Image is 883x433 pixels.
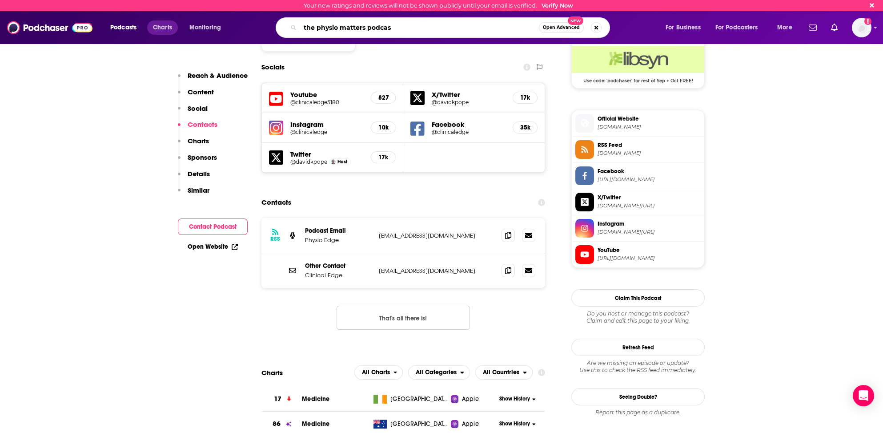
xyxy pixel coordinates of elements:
span: Logged in as BretAita [852,18,871,37]
button: Content [178,88,214,104]
a: Seeing Double? [571,388,705,405]
button: open menu [354,365,403,380]
h5: 827 [378,94,388,101]
span: Apple [462,395,479,404]
a: Open Website [188,243,238,251]
h5: @davidkpope [432,99,506,105]
h5: 17k [520,94,530,101]
a: Facebook[URL][DOMAIN_NAME] [575,166,701,185]
a: @clinicaledge5180 [290,99,364,105]
span: Do you host or manage this podcast? [571,310,705,317]
span: Facebook [598,167,701,175]
a: [GEOGRAPHIC_DATA] [370,420,451,429]
p: Clinical Edge [305,271,372,279]
h3: 17 [274,394,281,404]
span: For Business [666,21,701,34]
span: Official Website [598,115,701,123]
p: Charts [188,137,209,145]
span: Podcasts [110,21,136,34]
h2: Socials [261,59,285,76]
img: iconImage [269,121,283,135]
h2: Categories [408,365,470,380]
button: Nothing here. [337,306,470,330]
button: open menu [659,20,712,35]
button: Show History [496,395,539,403]
span: All Charts [362,369,390,376]
h5: X/Twitter [432,90,506,99]
a: Charts [147,20,177,35]
button: Charts [178,137,209,153]
a: Verify Now [542,2,573,9]
a: Medicine [302,420,329,428]
button: Contact Podcast [178,219,248,235]
p: Physio Edge [305,236,372,244]
span: clinicaledge.co [598,124,701,130]
div: Your new ratings and reviews will not be shown publicly until your email is verified. [304,2,573,9]
button: Contacts [178,120,217,137]
a: Medicine [302,395,329,403]
button: Similar [178,186,209,202]
p: Social [188,104,208,113]
p: Podcast Email [305,227,372,235]
span: Charts [153,21,172,34]
img: Podchaser - Follow, Share and Rate Podcasts [7,19,92,36]
h3: RSS [270,235,280,243]
button: Show History [496,420,539,428]
button: open menu [710,20,771,35]
span: Use code: 'podchaser' for rest of Sep + Oct FREE! [572,73,704,84]
button: open menu [771,20,803,35]
p: Content [188,88,214,96]
div: Report this page as a duplicate. [571,409,705,416]
a: Libsyn Deal: Use code: 'podchaser' for rest of Sep + Oct FREE! [572,46,704,83]
p: Other Contact [305,262,372,270]
a: @davidkpope [290,158,327,165]
button: Refresh Feed [571,339,705,356]
button: open menu [104,20,148,35]
span: YouTube [598,246,701,254]
a: Show notifications dropdown [805,20,820,35]
div: Are we missing an episode or update? Use this to check the RSS feed immediately. [571,360,705,374]
img: Libsyn Deal: Use code: 'podchaser' for rest of Sep + Oct FREE! [572,46,704,73]
h2: Contacts [261,194,291,211]
span: More [777,21,792,34]
span: twitter.com/davidkpope [598,202,701,209]
p: Reach & Audience [188,71,248,80]
div: Claim and edit this page to your liking. [571,310,705,324]
a: YouTube[URL][DOMAIN_NAME] [575,245,701,264]
h5: 17k [378,154,388,161]
span: https://www.facebook.com/clinicaledge [598,176,701,183]
div: Open Intercom Messenger [853,385,874,406]
span: Open Advanced [543,25,580,30]
img: David Popet [331,159,336,164]
a: Apple [451,395,496,404]
span: Host [337,159,347,165]
h5: Youtube [290,90,364,99]
span: Monitoring [189,21,221,34]
h5: Instagram [290,120,364,129]
span: For Podcasters [715,21,758,34]
button: Reach & Audience [178,71,248,88]
input: Search podcasts, credits, & more... [300,20,539,35]
a: @clinicaledge [290,129,364,135]
h5: Twitter [290,150,364,158]
button: Details [178,170,210,186]
h5: 35k [520,124,530,131]
button: Claim This Podcast [571,289,705,307]
h5: @clinicaledge [432,129,506,135]
h2: Countries [475,365,533,380]
a: Show notifications dropdown [827,20,841,35]
span: https://www.youtube.com/@clinicaledge5180 [598,255,701,262]
span: New [568,16,584,25]
p: Sponsors [188,153,217,162]
a: RSS Feed[DOMAIN_NAME] [575,140,701,159]
h5: Facebook [432,120,506,129]
button: open menu [408,365,470,380]
img: User Profile [852,18,871,37]
h3: 86 [273,419,281,429]
span: Australia [390,420,448,429]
